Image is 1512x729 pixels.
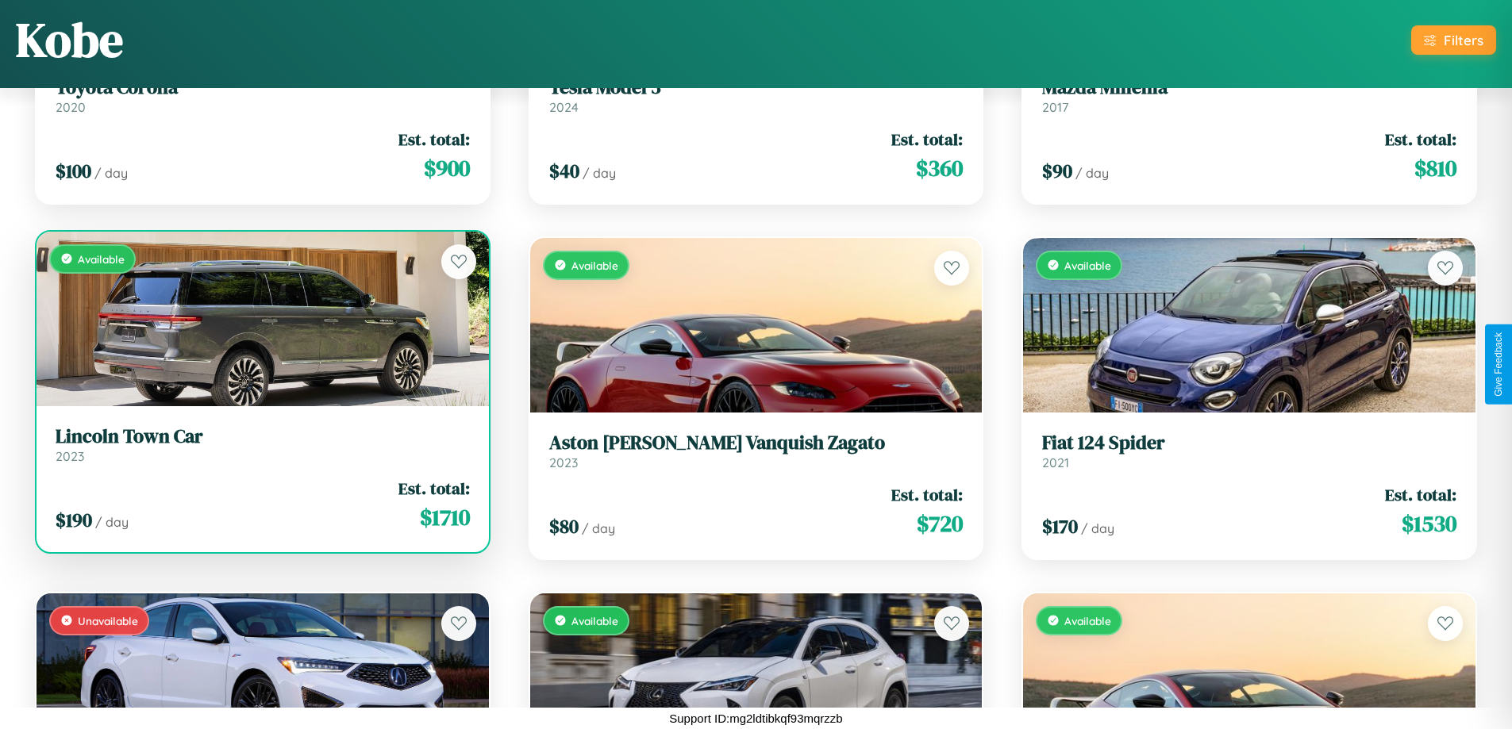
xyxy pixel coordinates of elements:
[398,477,470,500] span: Est. total:
[1402,508,1456,539] span: $ 1530
[1064,259,1111,272] span: Available
[549,432,964,470] a: Aston [PERSON_NAME] Vanquish Zagato2023
[549,432,964,455] h3: Aston [PERSON_NAME] Vanquish Zagato
[583,165,616,181] span: / day
[549,76,964,99] h3: Tesla Model 3
[94,165,128,181] span: / day
[16,7,123,72] h1: Kobe
[398,128,470,151] span: Est. total:
[1042,432,1456,470] a: Fiat 124 Spider2021
[56,448,84,464] span: 2023
[95,514,129,530] span: / day
[1444,32,1483,48] div: Filters
[1042,513,1078,539] span: $ 170
[1075,165,1109,181] span: / day
[56,99,86,115] span: 2020
[549,76,964,115] a: Tesla Model 32024
[424,152,470,184] span: $ 900
[1385,483,1456,506] span: Est. total:
[571,614,618,627] span: Available
[571,259,618,272] span: Available
[917,508,963,539] span: $ 720
[420,501,470,533] span: $ 1710
[1414,152,1456,184] span: $ 810
[582,520,615,536] span: / day
[56,507,92,533] span: $ 190
[78,252,125,266] span: Available
[1493,332,1504,397] div: Give Feedback
[669,708,842,729] p: Support ID: mg2ldtibkqf93mqrzzb
[549,455,578,470] span: 2023
[56,76,470,115] a: Toyota Corona2020
[1411,25,1496,55] button: Filters
[1042,158,1072,184] span: $ 90
[916,152,963,184] span: $ 360
[78,614,138,627] span: Unavailable
[1042,76,1456,115] a: Mazda Millenia2017
[549,99,579,115] span: 2024
[549,513,579,539] span: $ 80
[1042,99,1068,115] span: 2017
[1042,455,1069,470] span: 2021
[56,158,91,184] span: $ 100
[891,128,963,151] span: Est. total:
[1385,128,1456,151] span: Est. total:
[891,483,963,506] span: Est. total:
[56,76,470,99] h3: Toyota Corona
[56,425,470,464] a: Lincoln Town Car2023
[56,425,470,448] h3: Lincoln Town Car
[1042,432,1456,455] h3: Fiat 124 Spider
[1064,614,1111,627] span: Available
[1081,520,1114,536] span: / day
[1042,76,1456,99] h3: Mazda Millenia
[549,158,579,184] span: $ 40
